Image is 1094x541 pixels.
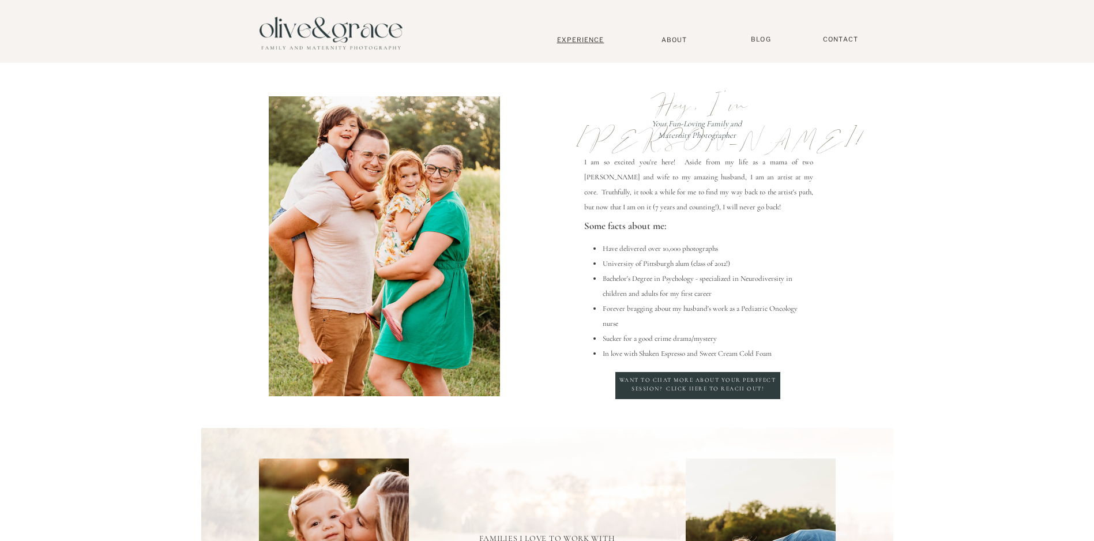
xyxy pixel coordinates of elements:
p: Hey, I'm [PERSON_NAME]! [574,87,825,124]
a: About [657,36,692,43]
a: Want to chat more about your perffect session? Click here to reach out! [618,376,777,396]
li: Sucker for a good crime drama/mystery [602,331,813,346]
a: Contact [818,35,864,44]
a: BLOG [747,35,776,44]
li: Have delivered over 10,000 photographs [602,241,813,256]
li: University of Pittsburgh alum (class of 2012!) [602,256,813,271]
li: Forever bragging about my husband's work as a Pediatric Oncology nurse [602,301,813,331]
p: Some facts about me: [584,216,814,236]
li: In love with Shaken Espresso and Sweet Cream Cold Foam [602,346,813,361]
p: I am so excited you're here! Aside from my life as a mama of two [PERSON_NAME] and wife to my ama... [584,155,813,213]
a: Experience [543,36,619,44]
li: Bachelor's Degree in Psychology - specialized in Neurodiversity in children and adults for my fir... [602,271,813,301]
